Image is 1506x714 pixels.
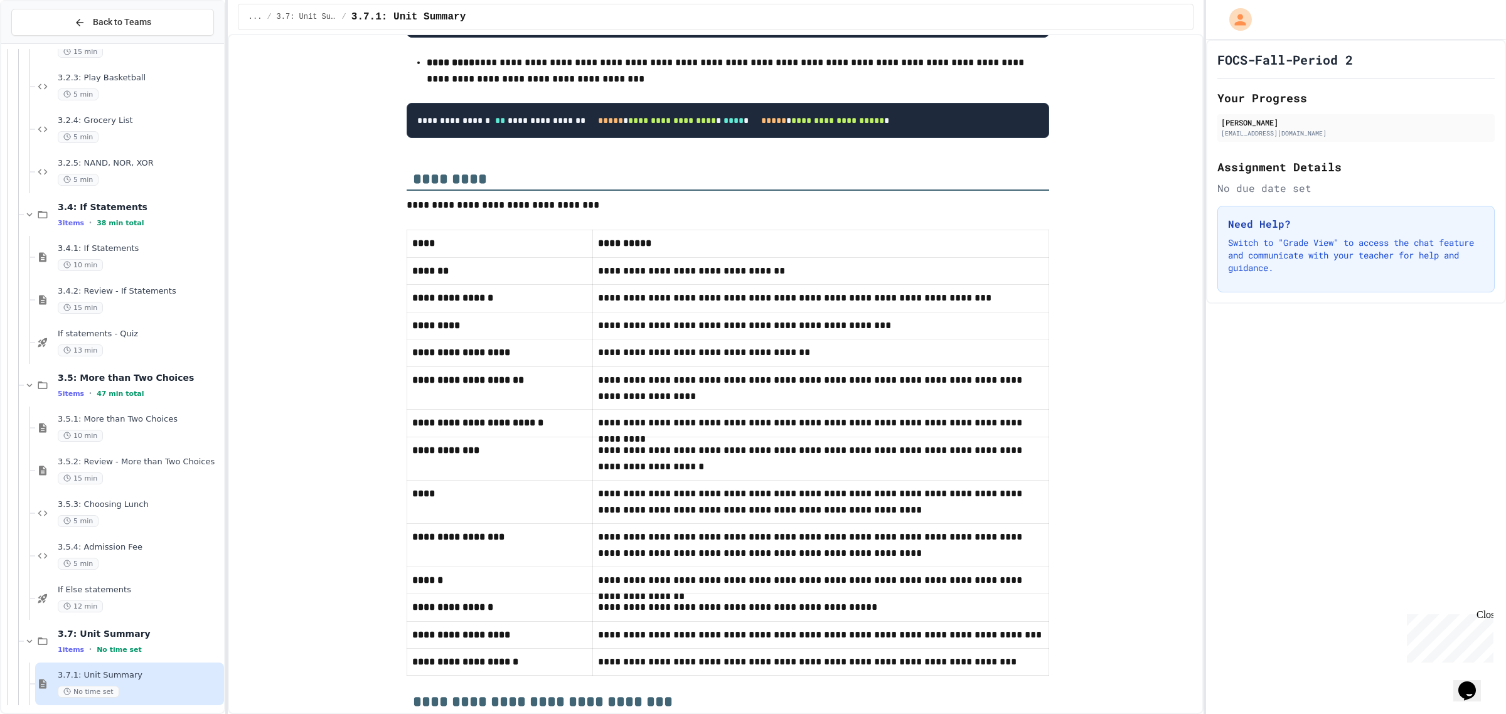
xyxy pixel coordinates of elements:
[267,12,271,22] span: /
[58,219,84,227] span: 3 items
[58,302,103,314] span: 15 min
[248,12,262,22] span: ...
[1453,664,1493,701] iframe: chat widget
[58,499,222,510] span: 3.5.3: Choosing Lunch
[58,686,119,698] span: No time set
[58,286,222,297] span: 3.4.2: Review - If Statements
[1217,181,1495,196] div: No due date set
[93,16,151,29] span: Back to Teams
[58,670,222,681] span: 3.7.1: Unit Summary
[58,558,99,570] span: 5 min
[1217,51,1353,68] h1: FOCS-Fall-Period 2
[5,5,87,80] div: Chat with us now!Close
[58,115,222,126] span: 3.2.4: Grocery List
[277,12,337,22] span: 3.7: Unit Summary
[58,259,103,271] span: 10 min
[89,218,92,228] span: •
[342,12,346,22] span: /
[58,73,222,83] span: 3.2.3: Play Basketball
[58,131,99,143] span: 5 min
[97,646,142,654] span: No time set
[58,174,99,186] span: 5 min
[58,585,222,595] span: If Else statements
[58,600,103,612] span: 12 min
[58,430,103,442] span: 10 min
[1217,89,1495,107] h2: Your Progress
[1228,216,1484,232] h3: Need Help?
[58,414,222,425] span: 3.5.1: More than Two Choices
[58,329,222,339] span: If statements - Quiz
[89,388,92,398] span: •
[58,515,99,527] span: 5 min
[58,390,84,398] span: 5 items
[58,88,99,100] span: 5 min
[11,9,214,36] button: Back to Teams
[58,372,222,383] span: 3.5: More than Two Choices
[58,457,222,467] span: 3.5.2: Review - More than Two Choices
[1217,158,1495,176] h2: Assignment Details
[58,158,222,169] span: 3.2.5: NAND, NOR, XOR
[58,243,222,254] span: 3.4.1: If Statements
[58,646,84,654] span: 1 items
[58,46,103,58] span: 15 min
[58,542,222,553] span: 3.5.4: Admission Fee
[1228,237,1484,274] p: Switch to "Grade View" to access the chat feature and communicate with your teacher for help and ...
[97,390,144,398] span: 47 min total
[58,201,222,213] span: 3.4: If Statements
[351,9,466,24] span: 3.7.1: Unit Summary
[1221,129,1491,138] div: [EMAIL_ADDRESS][DOMAIN_NAME]
[1216,5,1255,34] div: My Account
[58,472,103,484] span: 15 min
[89,644,92,654] span: •
[1221,117,1491,128] div: [PERSON_NAME]
[58,344,103,356] span: 13 min
[1402,609,1493,663] iframe: chat widget
[97,219,144,227] span: 38 min total
[58,628,222,639] span: 3.7: Unit Summary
